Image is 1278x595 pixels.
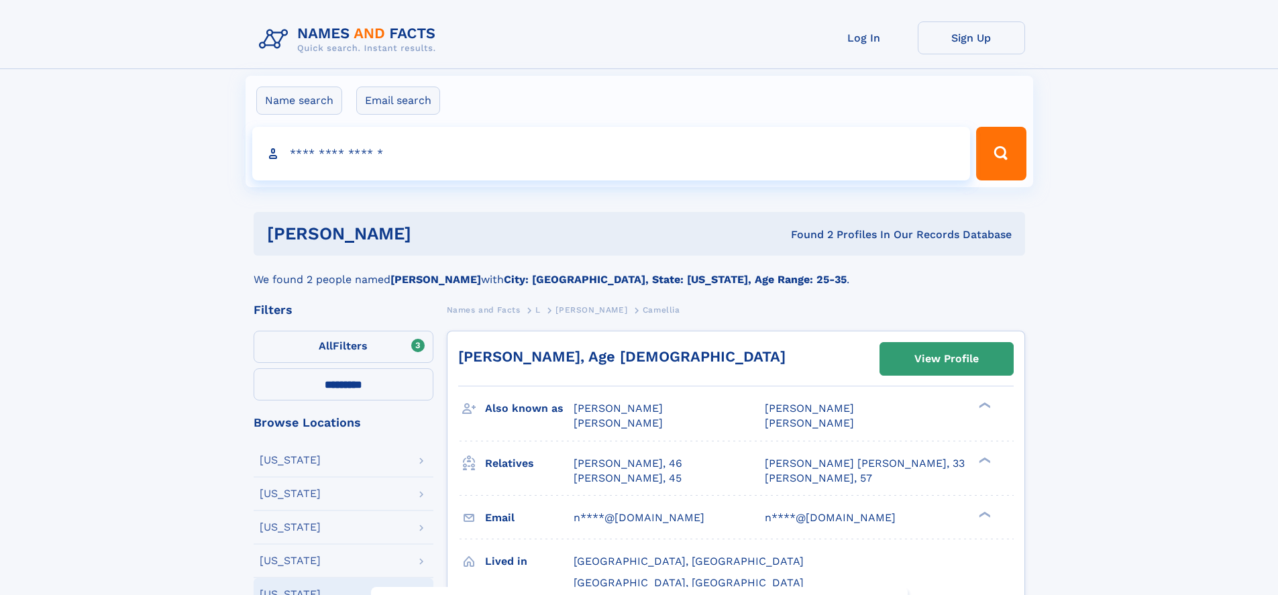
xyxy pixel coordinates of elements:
[535,305,541,315] span: L
[504,273,847,286] b: City: [GEOGRAPHIC_DATA], State: [US_STATE], Age Range: 25-35
[574,402,663,415] span: [PERSON_NAME]
[535,301,541,318] a: L
[574,555,804,567] span: [GEOGRAPHIC_DATA], [GEOGRAPHIC_DATA]
[260,555,321,566] div: [US_STATE]
[485,506,574,529] h3: Email
[256,87,342,115] label: Name search
[975,455,992,464] div: ❯
[880,343,1013,375] a: View Profile
[914,343,979,374] div: View Profile
[485,452,574,475] h3: Relatives
[254,331,433,363] label: Filters
[918,21,1025,54] a: Sign Up
[810,21,918,54] a: Log In
[254,304,433,316] div: Filters
[267,225,601,242] h1: [PERSON_NAME]
[765,417,854,429] span: [PERSON_NAME]
[390,273,481,286] b: [PERSON_NAME]
[254,21,447,58] img: Logo Names and Facts
[765,456,965,471] a: [PERSON_NAME] [PERSON_NAME], 33
[555,301,627,318] a: [PERSON_NAME]
[252,127,971,180] input: search input
[975,401,992,410] div: ❯
[765,402,854,415] span: [PERSON_NAME]
[975,510,992,519] div: ❯
[260,488,321,499] div: [US_STATE]
[976,127,1026,180] button: Search Button
[574,417,663,429] span: [PERSON_NAME]
[458,348,786,365] a: [PERSON_NAME], Age [DEMOGRAPHIC_DATA]
[574,456,682,471] a: [PERSON_NAME], 46
[260,455,321,466] div: [US_STATE]
[254,417,433,429] div: Browse Locations
[555,305,627,315] span: [PERSON_NAME]
[601,227,1012,242] div: Found 2 Profiles In Our Records Database
[254,256,1025,288] div: We found 2 people named with .
[574,471,682,486] a: [PERSON_NAME], 45
[260,522,321,533] div: [US_STATE]
[485,397,574,420] h3: Also known as
[765,471,872,486] a: [PERSON_NAME], 57
[643,305,680,315] span: Camellia
[485,550,574,573] h3: Lived in
[356,87,440,115] label: Email search
[447,301,521,318] a: Names and Facts
[319,339,333,352] span: All
[574,576,804,589] span: [GEOGRAPHIC_DATA], [GEOGRAPHIC_DATA]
